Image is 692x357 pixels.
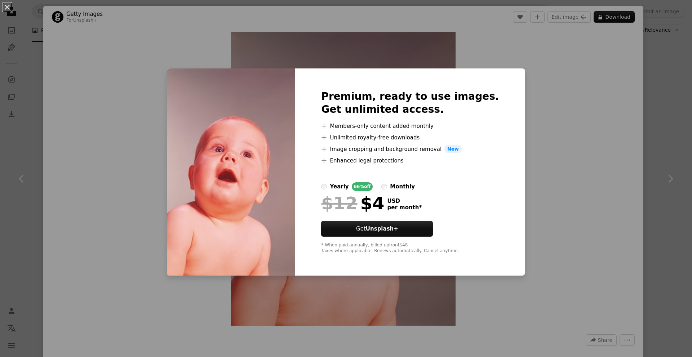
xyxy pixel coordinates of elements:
li: Enhanced legal protections [321,156,499,165]
div: $4 [321,194,384,213]
div: monthly [390,182,415,191]
div: * When paid annually, billed upfront $48 Taxes where applicable. Renews automatically. Cancel any... [321,242,499,254]
div: yearly [330,182,349,191]
h2: Premium, ready to use images. Get unlimited access. [321,90,499,116]
span: New [444,145,462,153]
input: monthly [381,184,387,189]
span: $12 [321,194,357,213]
span: USD [387,198,422,204]
strong: Unsplash+ [366,226,398,232]
button: GetUnsplash+ [321,221,433,237]
div: 66% off [352,182,373,191]
li: Unlimited royalty-free downloads [321,133,499,142]
li: Image cropping and background removal [321,145,499,153]
input: yearly66%off [321,184,327,189]
img: premium_photo-1664392424053-8efda9b23ab8 [167,68,295,276]
li: Members-only content added monthly [321,122,499,130]
span: per month * [387,204,422,211]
